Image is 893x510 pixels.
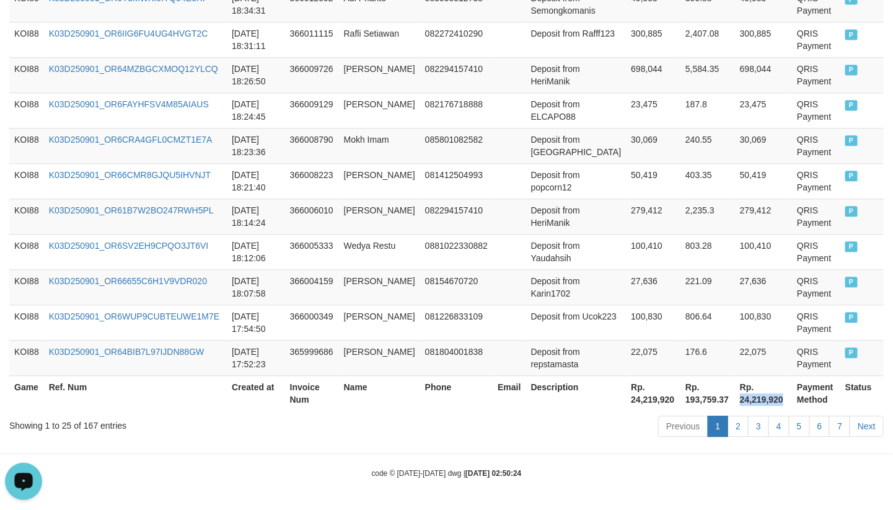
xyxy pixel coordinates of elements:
[845,135,858,146] span: PAID
[768,416,790,437] a: 4
[626,305,680,340] td: 100,830
[626,234,680,269] td: 100,410
[285,305,339,340] td: 366000349
[9,269,44,305] td: KOI88
[809,416,830,437] a: 6
[845,171,858,181] span: PAID
[789,416,810,437] a: 5
[735,269,792,305] td: 27,636
[49,276,207,286] a: K03D250901_OR66655C6H1V9VDR020
[9,199,44,234] td: KOI88
[526,163,627,199] td: Deposit from popcorn12
[792,305,840,340] td: QRIS Payment
[845,277,858,287] span: PAID
[9,57,44,92] td: KOI88
[372,469,522,478] small: code © [DATE]-[DATE] dwg |
[5,5,42,42] button: Open LiveChat chat widget
[526,92,627,128] td: Deposit from ELCAPO88
[626,22,680,57] td: 300,885
[680,340,735,375] td: 176.6
[735,128,792,163] td: 30,069
[792,234,840,269] td: QRIS Payment
[792,163,840,199] td: QRIS Payment
[680,92,735,128] td: 187.8
[526,57,627,92] td: Deposit from HeriManik
[735,163,792,199] td: 50,419
[526,199,627,234] td: Deposit from HeriManik
[792,128,840,163] td: QRIS Payment
[285,269,339,305] td: 366004159
[735,57,792,92] td: 698,044
[792,199,840,234] td: QRIS Payment
[680,163,735,199] td: 403.35
[339,269,420,305] td: [PERSON_NAME]
[526,128,627,163] td: Deposit from [GEOGRAPHIC_DATA]
[626,92,680,128] td: 23,475
[680,305,735,340] td: 806.64
[49,170,211,180] a: K03D250901_OR66CMR8GJQU5IHVNJT
[626,340,680,375] td: 22,075
[626,128,680,163] td: 30,069
[227,57,285,92] td: [DATE] 18:26:50
[9,22,44,57] td: KOI88
[420,92,493,128] td: 082176718888
[49,29,208,38] a: K03D250901_OR6IIG6FU4UG4HVGT2C
[840,375,884,411] th: Status
[420,305,493,340] td: 081226833109
[285,22,339,57] td: 366011115
[735,199,792,234] td: 279,412
[626,199,680,234] td: 279,412
[735,92,792,128] td: 23,475
[9,340,44,375] td: KOI88
[227,92,285,128] td: [DATE] 18:24:45
[735,340,792,375] td: 22,075
[339,128,420,163] td: Mokh Imam
[845,29,858,40] span: PAID
[526,22,627,57] td: Deposit from Rafff123
[9,128,44,163] td: KOI88
[728,416,749,437] a: 2
[526,234,627,269] td: Deposit from Yaudahsih
[420,22,493,57] td: 082272410290
[49,99,209,109] a: K03D250901_OR6FAYHFSV4M85AIAUS
[735,234,792,269] td: 100,410
[49,241,209,251] a: K03D250901_OR6SV2EH9CPQO3JT6VI
[285,199,339,234] td: 366006010
[626,163,680,199] td: 50,419
[420,375,493,411] th: Phone
[285,92,339,128] td: 366009129
[526,340,627,375] td: Deposit from repstamasta
[227,128,285,163] td: [DATE] 18:23:36
[845,206,858,217] span: PAID
[420,340,493,375] td: 081804001838
[626,375,680,411] th: Rp. 24,219,920
[9,234,44,269] td: KOI88
[829,416,850,437] a: 7
[339,92,420,128] td: [PERSON_NAME]
[420,128,493,163] td: 085801082582
[44,375,227,411] th: Ref. Num
[792,375,840,411] th: Payment Method
[49,347,205,357] a: K03D250901_OR64BIB7L97IJDN88GW
[9,414,363,432] div: Showing 1 to 25 of 167 entries
[9,305,44,340] td: KOI88
[850,416,884,437] a: Next
[420,57,493,92] td: 082294157410
[792,340,840,375] td: QRIS Payment
[792,92,840,128] td: QRIS Payment
[49,311,219,321] a: K03D250901_OR6WUP9CUBTEUWE1M7E
[227,340,285,375] td: [DATE] 17:52:23
[792,57,840,92] td: QRIS Payment
[49,64,218,74] a: K03D250901_OR64MZBGCXMOQ12YLCQ
[735,22,792,57] td: 300,885
[708,416,729,437] a: 1
[680,234,735,269] td: 803.28
[420,269,493,305] td: 08154670720
[420,234,493,269] td: 0881022330882
[792,269,840,305] td: QRIS Payment
[339,340,420,375] td: [PERSON_NAME]
[227,22,285,57] td: [DATE] 18:31:11
[339,163,420,199] td: [PERSON_NAME]
[227,375,285,411] th: Created at
[9,163,44,199] td: KOI88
